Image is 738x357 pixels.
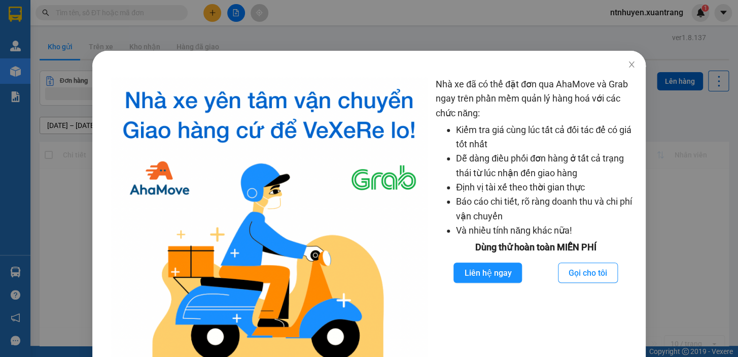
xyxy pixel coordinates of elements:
button: Liên hệ ngay [453,263,522,283]
li: Kiểm tra giá cùng lúc tất cả đối tác để có giá tốt nhất [456,123,636,152]
li: Dễ dàng điều phối đơn hàng ở tất cả trạng thái từ lúc nhận đến giao hàng [456,151,636,180]
span: close [627,60,636,69]
span: Gọi cho tôi [569,267,607,279]
div: Dùng thử hoàn toàn MIỄN PHÍ [436,240,636,254]
li: Định vị tài xế theo thời gian thực [456,180,636,194]
li: Và nhiều tính năng khác nữa! [456,223,636,238]
button: Close [617,51,646,79]
span: Liên hệ ngay [464,267,511,279]
li: Báo cáo chi tiết, rõ ràng doanh thu và chi phí vận chuyển [456,194,636,223]
button: Gọi cho tôi [558,263,618,283]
